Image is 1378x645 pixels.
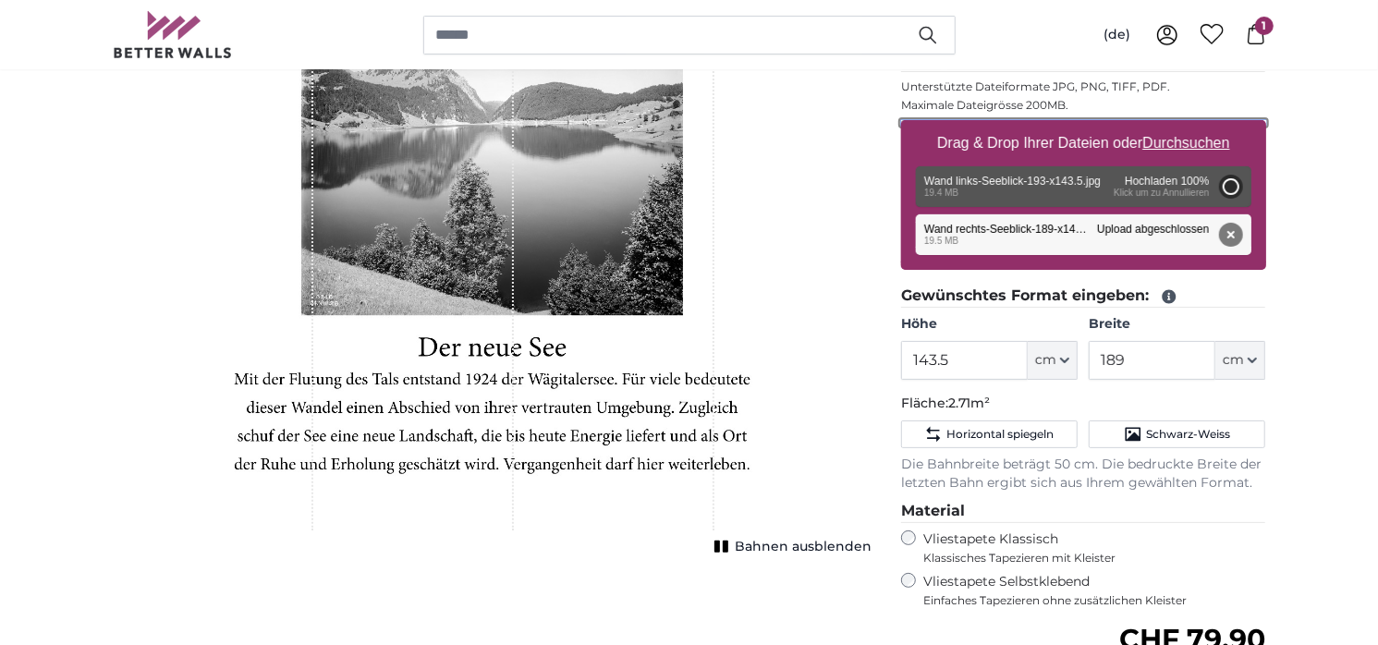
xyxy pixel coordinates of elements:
p: Unterstützte Dateiformate JPG, PNG, TIFF, PDF. [901,79,1266,94]
span: Horizontal spiegeln [946,427,1054,442]
p: Die Bahnbreite beträgt 50 cm. Die bedruckte Breite der letzten Bahn ergibt sich aus Ihrem gewählt... [901,456,1266,493]
label: Vliestapete Klassisch [923,530,1250,566]
span: Einfaches Tapezieren ohne zusätzlichen Kleister [923,593,1266,608]
u: Durchsuchen [1142,135,1229,151]
span: cm [1035,351,1056,370]
button: cm [1028,341,1078,380]
img: Betterwalls [113,11,233,58]
label: Drag & Drop Ihrer Dateien oder [930,125,1238,162]
p: Maximale Dateigrösse 200MB. [901,98,1266,113]
span: Schwarz-Weiss [1146,427,1230,442]
span: 1 [1255,17,1274,35]
legend: Material [901,500,1266,523]
button: Bahnen ausblenden [709,534,872,560]
span: 2.71m² [948,395,990,411]
button: Schwarz-Weiss [1089,420,1265,448]
label: Höhe [901,315,1078,334]
span: Bahnen ausblenden [735,538,872,556]
label: Vliestapete Selbstklebend [923,573,1266,608]
label: Breite [1089,315,1265,334]
span: cm [1223,351,1244,370]
button: cm [1215,341,1265,380]
legend: Gewünschtes Format eingeben: [901,285,1266,308]
p: Fläche: [901,395,1266,413]
button: (de) [1089,18,1145,52]
span: Klassisches Tapezieren mit Kleister [923,551,1250,566]
button: Horizontal spiegeln [901,420,1078,448]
